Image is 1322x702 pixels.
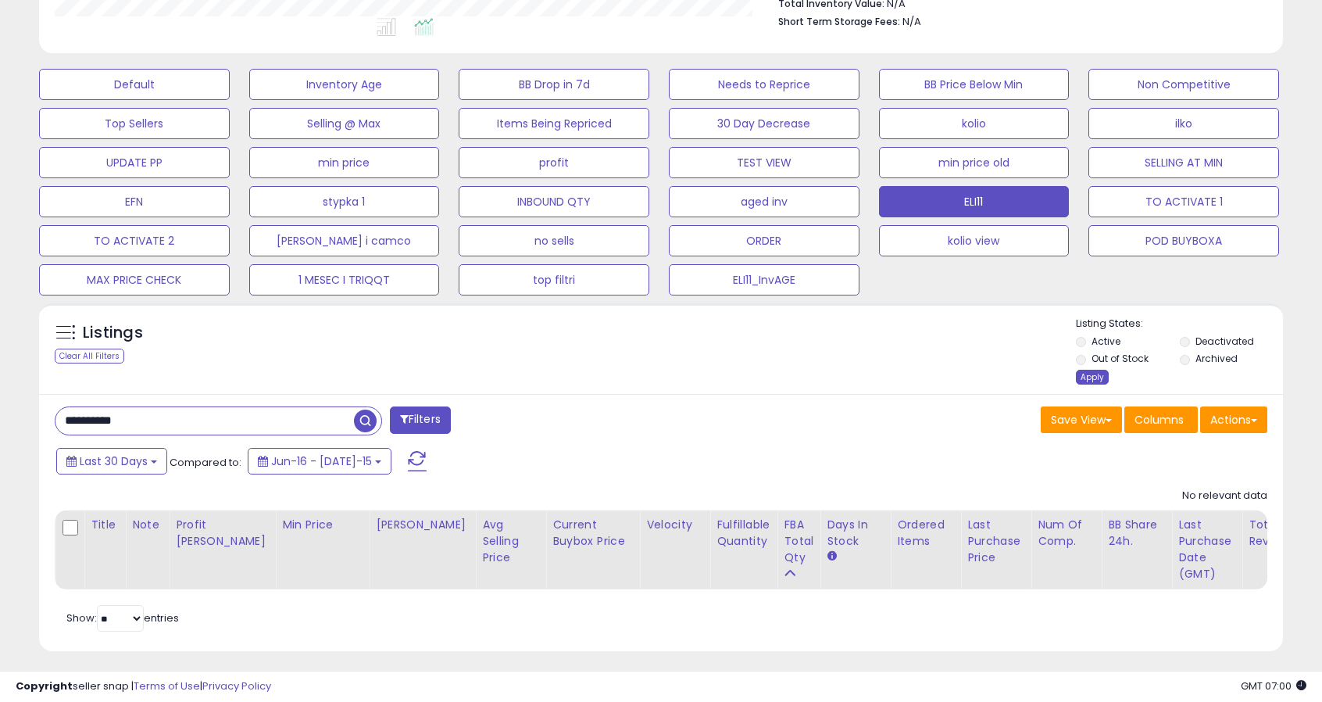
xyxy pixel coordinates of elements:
[16,679,271,694] div: seller snap | |
[390,407,451,434] button: Filters
[827,550,836,564] small: Days In Stock.
[669,69,859,100] button: Needs to Reprice
[778,15,900,28] b: Short Term Storage Fees:
[1195,335,1254,348] label: Deactivated
[248,448,391,475] button: Jun-16 - [DATE]-15
[1088,147,1279,178] button: SELLING AT MIN
[1088,69,1279,100] button: Non Competitive
[249,225,440,256] button: [PERSON_NAME] i camco
[170,455,241,470] span: Compared to:
[1195,352,1238,365] label: Archived
[646,517,703,533] div: Velocity
[669,225,859,256] button: ORDER
[1076,317,1282,331] p: Listing States:
[39,225,230,256] button: TO ACTIVATE 2
[1088,186,1279,217] button: TO ACTIVATE 1
[784,517,813,566] div: FBA Total Qty
[249,186,440,217] button: stypka 1
[282,517,363,533] div: Min Price
[1088,108,1279,139] button: ilko
[1092,352,1149,365] label: Out of Stock
[1088,225,1279,256] button: POD BUYBOXA
[16,679,73,693] strong: Copyright
[39,186,230,217] button: EFN
[716,517,770,550] div: Fulfillable Quantity
[1076,370,1109,385] div: Apply
[1178,517,1235,582] div: Last Purchase Date (GMT)
[134,679,200,693] a: Terms of Use
[897,517,954,550] div: Ordered Items
[249,264,440,295] button: 1 MESEC I TRIQQT
[1092,335,1120,348] label: Active
[1041,407,1122,433] button: Save View
[902,14,921,29] span: N/A
[879,225,1070,256] button: kolio view
[176,517,269,550] div: Profit [PERSON_NAME]
[1182,489,1267,503] div: No relevant data
[39,264,230,295] button: MAX PRICE CHECK
[482,517,539,566] div: Avg Selling Price
[669,108,859,139] button: 30 Day Decrease
[132,517,163,533] div: Note
[202,679,271,693] a: Privacy Policy
[879,147,1070,178] button: min price old
[39,147,230,178] button: UPDATE PP
[879,186,1070,217] button: ELI11
[669,264,859,295] button: ELI11_InvAGE
[39,108,230,139] button: Top Sellers
[669,147,859,178] button: TEST VIEW
[459,186,649,217] button: INBOUND QTY
[271,453,372,469] span: Jun-16 - [DATE]-15
[249,147,440,178] button: min price
[1249,517,1306,550] div: Total Rev.
[827,517,884,550] div: Days In Stock
[459,147,649,178] button: profit
[967,517,1024,566] div: Last Purchase Price
[459,264,649,295] button: top filtri
[1108,517,1165,550] div: BB Share 24h.
[459,225,649,256] button: no sells
[66,611,179,625] span: Show: entries
[39,69,230,100] button: Default
[669,186,859,217] button: aged inv
[1241,679,1306,693] span: 2025-08-15 07:00 GMT
[1200,407,1267,433] button: Actions
[249,108,440,139] button: Selling @ Max
[376,517,469,533] div: [PERSON_NAME]
[83,322,143,344] h5: Listings
[249,69,440,100] button: Inventory Age
[552,517,633,550] div: Current Buybox Price
[879,69,1070,100] button: BB Price Below Min
[1134,412,1184,428] span: Columns
[459,108,649,139] button: Items Being Repriced
[55,349,124,364] div: Clear All Filters
[459,69,649,100] button: BB Drop in 7d
[1124,407,1198,433] button: Columns
[1038,517,1095,550] div: Num of Comp.
[56,448,167,475] button: Last 30 Days
[80,453,148,469] span: Last 30 Days
[91,517,119,533] div: Title
[879,108,1070,139] button: kolio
